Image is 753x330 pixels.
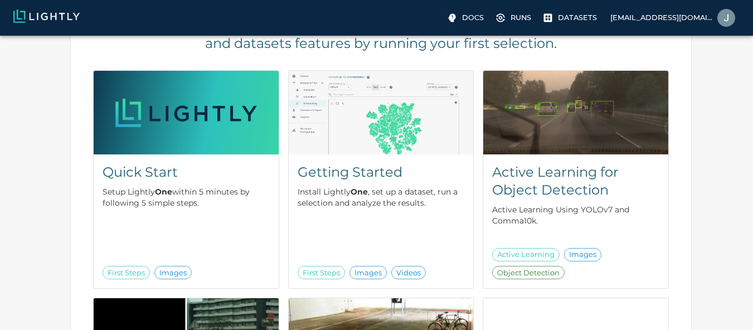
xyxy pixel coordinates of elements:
[492,204,659,226] p: Active Learning Using YOLOv7 and Comma10k.
[606,6,740,30] label: [EMAIL_ADDRESS][DOMAIN_NAME]Junaid Ahmed
[492,163,659,199] h5: Active Learning for Object Detection
[493,249,559,260] span: Active Learning
[351,187,368,197] b: One
[103,163,270,181] h5: Quick Start
[298,186,465,208] p: Install Lightly , set up a dataset, run a selection and analyze the results.
[610,12,713,23] p: [EMAIL_ADDRESS][DOMAIN_NAME]
[565,249,601,260] span: Images
[558,12,597,23] p: Datasets
[155,268,191,279] span: Images
[298,163,465,181] h5: Getting Started
[13,9,80,23] img: Lightly
[289,71,474,154] img: Getting Started
[94,71,279,154] img: Quick Start
[103,268,149,279] span: First Steps
[483,71,668,154] img: Active Learning for Object Detection
[493,9,536,27] a: Please complete one of our getting started guides to active the full UI
[155,187,172,197] b: One
[493,268,564,279] span: Object Detection
[392,268,425,279] span: Videos
[444,9,488,27] label: Docs
[540,9,601,27] a: Please complete one of our getting started guides to active the full UI
[511,12,531,23] p: Runs
[462,12,484,23] p: Docs
[103,186,270,208] p: Setup Lightly within 5 minutes by following 5 simple steps.
[298,268,344,279] span: First Steps
[717,9,735,27] img: Junaid Ahmed
[350,268,386,279] span: Images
